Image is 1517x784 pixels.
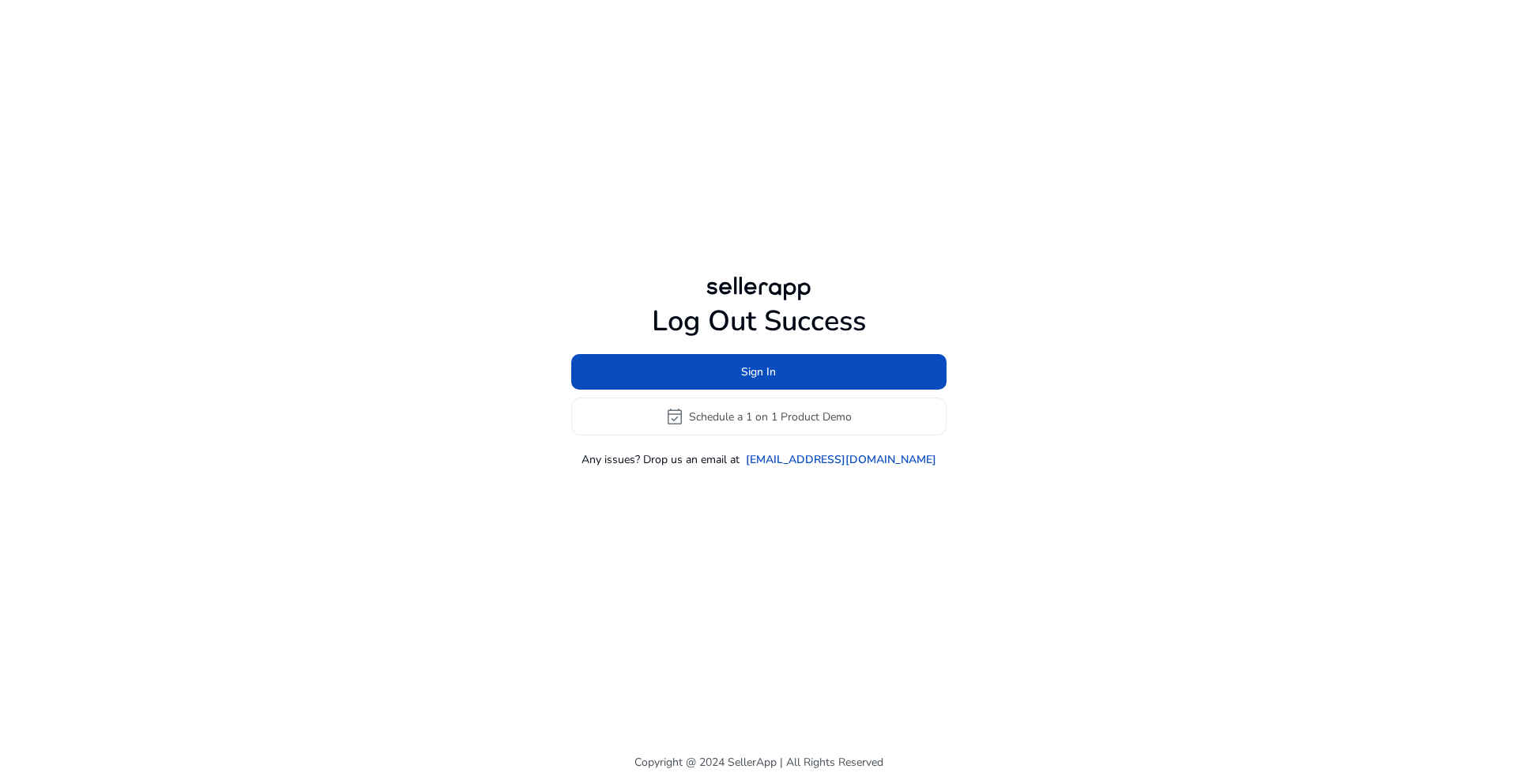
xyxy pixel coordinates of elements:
button: event_availableSchedule a 1 on 1 Product Demo [571,398,947,435]
span: event_available [665,407,684,426]
button: Sign In [571,354,947,390]
a: [EMAIL_ADDRESS][DOMAIN_NAME] [746,451,936,468]
h1: Log Out Success [571,304,947,338]
span: Sign In [741,364,776,380]
p: Any issues? Drop us an email at [582,451,740,468]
